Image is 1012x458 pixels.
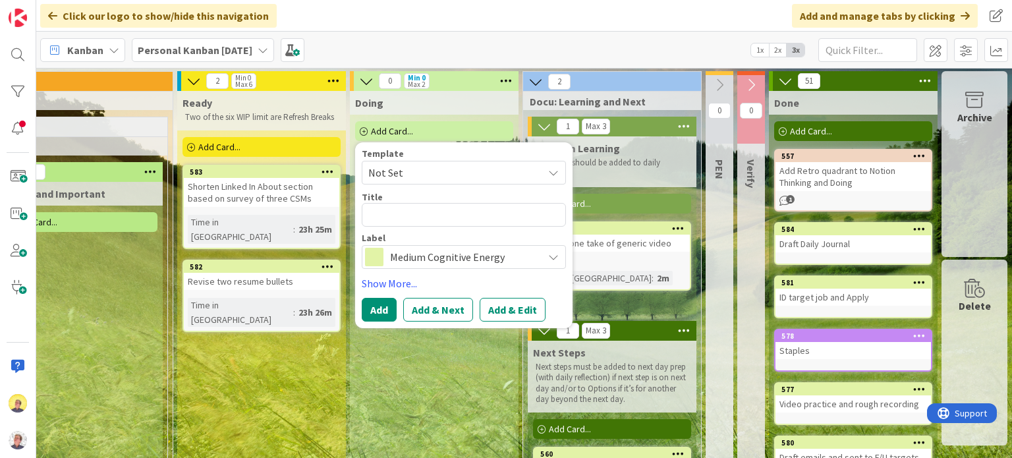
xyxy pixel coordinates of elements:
span: 3x [787,43,804,57]
div: Archive [957,109,992,125]
span: 2 [548,74,571,90]
a: 582Revise two resume bulletsTime in [GEOGRAPHIC_DATA]:23h 26m [183,260,341,332]
span: Template [362,149,404,158]
span: Medium Cognitive Energy [390,248,536,266]
a: 583Shorten Linked In About section based on survey of three CSMsTime in [GEOGRAPHIC_DATA]:23h 25m [183,165,341,249]
div: 584Draft Daily Journal [775,223,931,252]
a: 577Video practice and rough recording [774,382,932,425]
div: Add Retro quadrant to Notion Thinking and Doing [775,162,931,191]
span: 1 [557,323,579,339]
div: Time in [GEOGRAPHIC_DATA] [188,298,293,327]
div: 580 [781,438,931,447]
span: Verify [745,159,758,188]
div: 557 [775,150,931,162]
div: Draft Daily Journal [775,235,931,252]
span: Done [774,96,799,109]
div: Max 3 [586,123,606,130]
div: Record one take of generic video [534,235,690,252]
div: Shorten Linked In About section based on survey of three CSMs [184,178,339,207]
button: Add & Edit [480,298,546,322]
div: 583 [184,166,339,178]
span: 1 [557,119,579,134]
span: Add Card... [790,125,832,137]
div: 582Revise two resume bullets [184,261,339,290]
span: Not Set [368,164,533,181]
span: Add Card... [198,141,240,153]
a: Show More... [362,275,566,291]
div: 2m [654,271,673,285]
div: ID target job and Apply [775,289,931,306]
div: 581ID target job and Apply [775,277,931,306]
div: 584 [781,225,931,234]
span: Next Steps [533,346,586,359]
button: Add & Next [403,298,473,322]
span: PEN [713,159,726,179]
span: Ready [183,96,212,109]
a: 581ID target job and Apply [774,275,932,318]
div: 23h 25m [295,222,335,237]
div: 566 [534,223,690,235]
div: 566 [540,224,690,233]
div: Max 6 [235,81,252,88]
span: 0 [379,73,401,89]
span: Support [28,2,60,18]
div: 557Add Retro quadrant to Notion Thinking and Doing [775,150,931,191]
div: Time in [GEOGRAPHIC_DATA] [538,271,652,285]
div: 582 [190,262,339,272]
span: 51 [798,73,820,89]
span: What I’m Learning [533,142,620,155]
span: 2 [206,73,229,89]
a: 584Draft Daily Journal [774,222,932,265]
span: 0 [740,103,762,119]
span: Add Card... [549,423,591,435]
span: Docu: Learning and Next [530,95,685,108]
div: Add and manage tabs by clicking [792,4,978,28]
a: 578Staples [774,329,932,372]
input: Quick Filter... [818,38,917,62]
div: 581 [781,278,931,287]
div: Delete [959,298,991,314]
div: Revise two resume bullets [184,273,339,290]
div: Min 0 [235,74,251,81]
span: Add Card... [371,125,413,137]
span: : [293,222,295,237]
label: Title [362,191,383,203]
span: 1 [786,195,795,204]
img: JW [9,394,27,413]
span: 2x [769,43,787,57]
div: 583Shorten Linked In About section based on survey of three CSMs [184,166,339,207]
div: Staples [775,342,931,359]
div: 577 [781,385,931,394]
span: Label [362,233,385,243]
p: Learnings should be added to daily reflection. [536,157,689,179]
span: Kanban [67,42,103,58]
div: 23h 26m [295,305,335,320]
div: 584 [775,223,931,235]
b: Personal Kanban [DATE] [138,43,252,57]
span: 0 [708,103,731,119]
div: 566Record one take of generic video [534,223,690,252]
a: 557Add Retro quadrant to Notion Thinking and Doing [774,149,932,212]
div: 578 [781,331,931,341]
div: 557 [781,152,931,161]
button: Add [362,298,397,322]
img: avatar [9,431,27,449]
div: Max 3 [586,328,606,334]
div: 577Video practice and rough recording [775,384,931,413]
div: 577 [775,384,931,395]
p: Two of the six WIP limit are Refresh Breaks [185,112,338,123]
div: Click our logo to show/hide this navigation [40,4,277,28]
div: 582 [184,261,339,273]
span: Doing [355,96,383,109]
div: Video practice and rough recording [775,395,931,413]
span: : [293,305,295,320]
div: Time in [GEOGRAPHIC_DATA] [188,215,293,244]
span: Add Card... [15,216,57,228]
p: Next steps must be added to next day prep (with daily reflection) if next step is on next day and... [536,362,689,405]
img: Visit kanbanzone.com [9,9,27,27]
div: 578Staples [775,330,931,359]
a: 566Record one take of generic videoTime in [GEOGRAPHIC_DATA]:2m [533,221,691,291]
div: Max 2 [408,81,425,88]
span: 1x [751,43,769,57]
div: 580 [775,437,931,449]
